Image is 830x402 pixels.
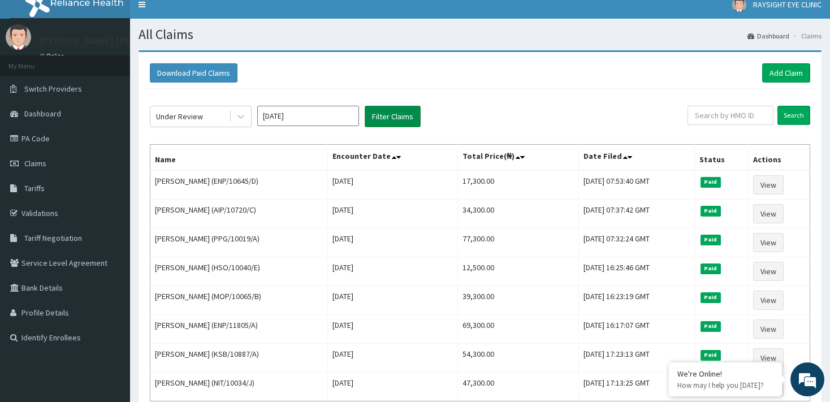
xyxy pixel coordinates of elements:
span: We're online! [66,126,156,240]
img: User Image [6,24,31,50]
td: [DATE] 16:25:46 GMT [578,257,694,286]
span: Switch Providers [24,84,82,94]
th: Status [695,145,749,171]
td: [PERSON_NAME] (AIP/10720/C) [150,200,328,228]
th: Actions [749,145,810,171]
td: 69,300.00 [458,315,578,344]
p: How may I help you today? [677,381,773,390]
a: View [753,233,784,252]
td: [DATE] 07:53:40 GMT [578,170,694,200]
td: 34,300.00 [458,200,578,228]
span: Paid [701,350,721,360]
p: [PERSON_NAME] [PERSON_NAME] [40,36,190,46]
input: Select Month and Year [257,106,359,126]
td: [DATE] 17:23:13 GMT [578,344,694,373]
td: [PERSON_NAME] (NIT/10034/J) [150,373,328,401]
input: Search [777,106,810,125]
td: [DATE] 07:37:42 GMT [578,200,694,228]
a: View [753,262,784,281]
a: View [753,204,784,223]
th: Encounter Date [328,145,458,171]
td: [DATE] [328,200,458,228]
input: Search by HMO ID [688,106,773,125]
button: Filter Claims [365,106,421,127]
h1: All Claims [139,27,822,42]
td: [PERSON_NAME] (HSO/10040/E) [150,257,328,286]
span: Paid [701,321,721,331]
th: Name [150,145,328,171]
td: [DATE] [328,373,458,401]
span: Tariffs [24,183,45,193]
td: 12,500.00 [458,257,578,286]
td: 47,300.00 [458,373,578,401]
span: Tariff Negotiation [24,233,82,243]
div: We're Online! [677,369,773,379]
td: [PERSON_NAME] (ENP/11805/A) [150,315,328,344]
td: [DATE] 17:13:25 GMT [578,373,694,401]
span: Claims [24,158,46,168]
td: [DATE] 16:23:19 GMT [578,286,694,315]
td: [PERSON_NAME] (ENP/10645/D) [150,170,328,200]
td: [DATE] [328,228,458,257]
td: [PERSON_NAME] (PPG/10019/A) [150,228,328,257]
td: 54,300.00 [458,344,578,373]
button: Download Paid Claims [150,63,237,83]
span: Paid [701,263,721,274]
td: 39,300.00 [458,286,578,315]
a: View [753,175,784,194]
td: [DATE] [328,344,458,373]
th: Date Filed [578,145,694,171]
a: Dashboard [747,31,789,41]
div: Under Review [156,111,203,122]
a: Online [40,52,67,60]
a: View [753,319,784,339]
li: Claims [790,31,822,41]
th: Total Price(₦) [458,145,578,171]
td: [DATE] [328,170,458,200]
a: Add Claim [762,63,810,83]
a: View [753,291,784,310]
div: Chat with us now [59,63,190,78]
td: 17,300.00 [458,170,578,200]
div: Minimize live chat window [185,6,213,33]
td: [PERSON_NAME] (KSB/10887/A) [150,344,328,373]
span: Paid [701,235,721,245]
td: [DATE] [328,257,458,286]
td: [DATE] 07:32:24 GMT [578,228,694,257]
td: 77,300.00 [458,228,578,257]
span: Dashboard [24,109,61,119]
span: Paid [701,177,721,187]
td: [DATE] 16:17:07 GMT [578,315,694,344]
span: Paid [701,206,721,216]
td: [PERSON_NAME] (MOP/10065/B) [150,286,328,315]
a: View [753,348,784,368]
td: [DATE] [328,286,458,315]
span: Paid [701,292,721,302]
img: d_794563401_company_1708531726252_794563401 [21,57,46,85]
td: [DATE] [328,315,458,344]
textarea: Type your message and hit 'Enter' [6,275,215,315]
